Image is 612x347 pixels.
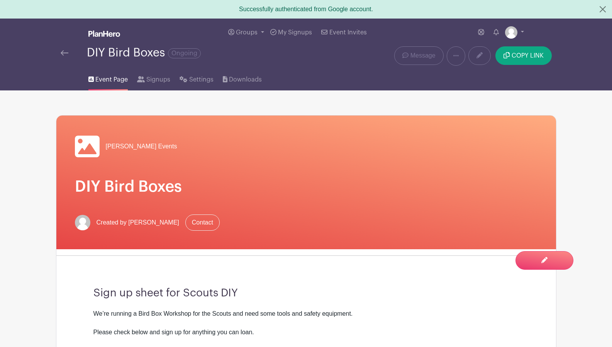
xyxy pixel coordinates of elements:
[88,66,128,90] a: Event Page
[318,19,370,46] a: Event Invites
[225,19,267,46] a: Groups
[505,26,517,39] img: default-ce2991bfa6775e67f084385cd625a349d9dcbb7a52a09fb2fda1e96e2d18dcdb.png
[185,214,220,231] a: Contact
[223,66,262,90] a: Downloads
[93,287,519,300] h3: Sign up sheet for Scouts DIY
[229,75,262,84] span: Downloads
[168,48,201,58] span: Ongoing
[106,142,177,151] span: [PERSON_NAME] Events
[236,29,258,36] span: Groups
[512,53,544,59] span: COPY LINK
[410,51,436,60] span: Message
[189,75,214,84] span: Settings
[329,29,367,36] span: Event Invites
[95,75,128,84] span: Event Page
[88,31,120,37] img: logo_white-6c42ec7e38ccf1d336a20a19083b03d10ae64f83f12c07503d8b9e83406b4c7d.svg
[97,218,179,227] span: Created by [PERSON_NAME]
[495,46,551,65] button: COPY LINK
[146,75,170,84] span: Signups
[75,215,90,230] img: default-ce2991bfa6775e67f084385cd625a349d9dcbb7a52a09fb2fda1e96e2d18dcdb.png
[278,29,312,36] span: My Signups
[75,177,537,196] h1: DIY Bird Boxes
[61,50,68,56] img: back-arrow-29a5d9b10d5bd6ae65dc969a981735edf675c4d7a1fe02e03b50dbd4ba3cdb55.svg
[267,19,315,46] a: My Signups
[180,66,213,90] a: Settings
[394,46,443,65] a: Message
[137,66,170,90] a: Signups
[87,46,201,59] div: DIY Bird Boxes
